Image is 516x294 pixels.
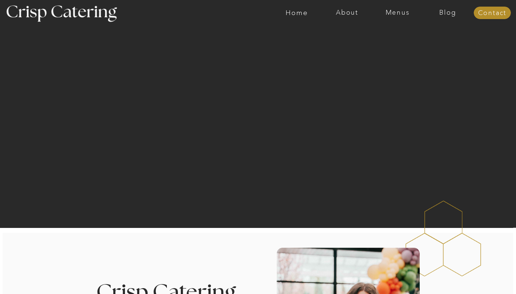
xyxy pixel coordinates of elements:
a: Home [272,9,322,17]
a: About [322,9,372,17]
iframe: podium webchat widget bubble [442,257,516,294]
a: Contact [474,10,511,17]
a: Blog [423,9,473,17]
a: Menus [372,9,423,17]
